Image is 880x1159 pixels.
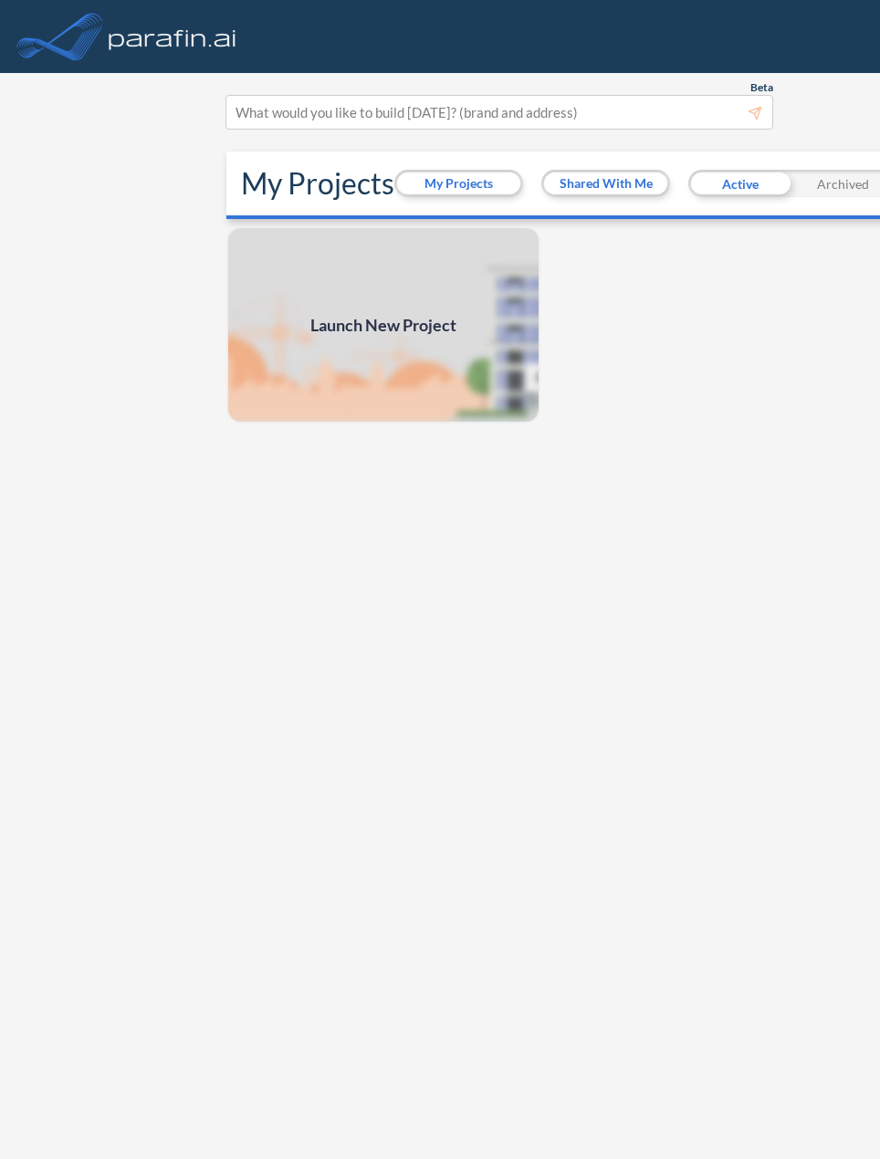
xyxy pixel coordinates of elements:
[105,18,240,55] img: logo
[397,172,520,194] button: My Projects
[226,226,540,423] img: add
[241,166,394,201] h2: My Projects
[310,313,456,338] span: Launch New Project
[750,80,773,95] span: Beta
[544,172,667,194] button: Shared With Me
[226,226,540,423] a: Launch New Project
[688,170,791,197] div: Active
